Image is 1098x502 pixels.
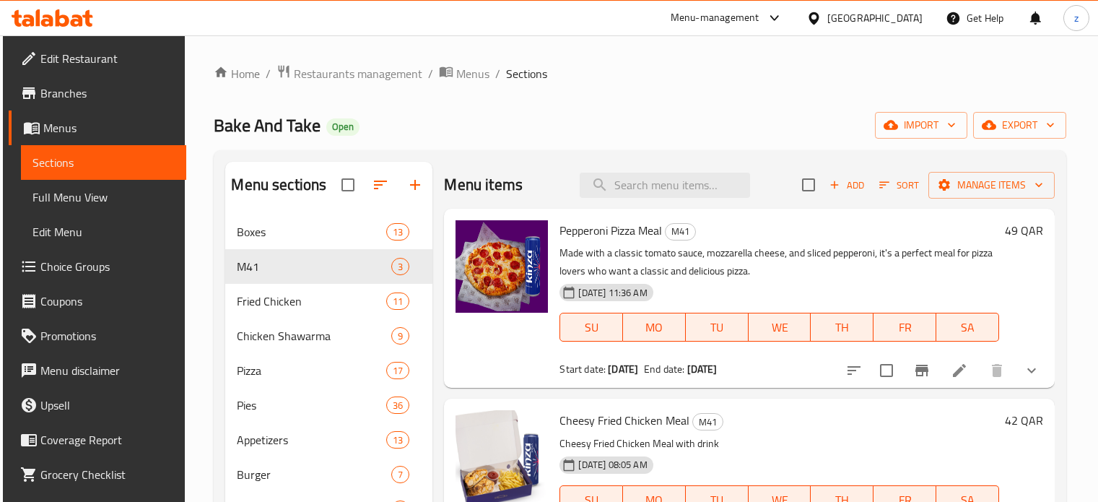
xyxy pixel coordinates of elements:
span: End date: [644,360,684,378]
a: Menus [9,111,186,145]
span: Select to update [871,355,902,386]
div: items [386,362,409,379]
div: M41 [692,413,723,430]
span: Menus [456,65,489,82]
div: items [386,397,409,414]
p: Made with a classic tomato sauce, mozzarella cheese, and sliced pepperoni, it's a perfect meal fo... [559,244,998,280]
span: Chicken Shawarma [237,327,391,345]
img: Pepperoni Pizza Meal [456,220,548,313]
button: TU [686,313,749,342]
h2: Menu sections [231,174,326,196]
a: Full Menu View [21,180,186,215]
span: Select all sections [333,170,363,200]
div: items [391,327,409,345]
a: Restaurants management [276,64,422,83]
span: Open [326,121,360,133]
h6: 49 QAR [1005,220,1043,241]
a: Promotions [9,319,186,353]
div: Pizza17 [225,353,432,388]
div: Appetizers13 [225,423,432,457]
span: Full Menu View [32,189,175,206]
span: 9 [392,329,409,343]
a: Branches [9,76,186,111]
div: Menu-management [671,9,759,27]
div: items [386,431,409,449]
button: sort-choices [837,353,871,388]
button: Add section [398,168,432,202]
div: [GEOGRAPHIC_DATA] [827,10,923,26]
div: Fried Chicken11 [225,284,432,319]
a: Menus [439,64,489,83]
button: TH [811,313,873,342]
button: FR [873,313,936,342]
button: SA [936,313,999,342]
a: Grocery Checklist [9,457,186,492]
nav: breadcrumb [214,64,1066,83]
span: 7 [392,468,409,482]
li: / [266,65,271,82]
span: Boxes [237,223,386,241]
span: 11 [387,295,409,308]
li: / [428,65,433,82]
span: Coverage Report [40,431,175,449]
span: Add [827,177,866,194]
a: Sections [21,145,186,180]
a: Coverage Report [9,423,186,457]
span: M41 [237,258,391,275]
button: SU [559,313,623,342]
span: Upsell [40,397,175,414]
span: Choice Groups [40,258,175,275]
span: import [886,116,956,134]
span: 3 [392,260,409,274]
button: Branch-specific-item [905,353,939,388]
span: Sections [506,65,547,82]
span: Pepperoni Pizza Meal [559,220,662,241]
span: SU [566,317,617,338]
span: [DATE] 11:36 AM [572,286,653,300]
div: M41 [665,223,696,241]
div: Fried Chicken [237,293,386,310]
a: Edit Menu [21,215,186,249]
b: [DATE] [687,360,718,378]
div: items [391,466,409,483]
span: Menu disclaimer [40,362,175,379]
span: Sort items [870,174,928,196]
li: / [495,65,500,82]
a: Menu disclaimer [9,353,186,388]
p: Cheesy Fried Chicken Meal with drink [559,435,998,453]
span: [DATE] 08:05 AM [572,458,653,472]
span: Sections [32,154,175,171]
div: Boxes13 [225,215,432,249]
button: delete [980,353,1014,388]
button: Sort [876,174,923,196]
button: WE [749,313,811,342]
span: Add item [824,174,870,196]
h2: Menu items [444,174,523,196]
span: 13 [387,433,409,447]
button: export [973,112,1066,139]
span: MO [629,317,680,338]
span: 36 [387,399,409,412]
span: 17 [387,364,409,378]
a: Home [214,65,260,82]
a: Coupons [9,284,186,319]
span: Sort [879,177,919,194]
span: Restaurants management [294,65,422,82]
svg: Show Choices [1023,362,1040,379]
span: Manage items [940,176,1043,194]
button: Manage items [928,172,1055,199]
span: 13 [387,225,409,239]
div: Pies36 [225,388,432,423]
span: SA [942,317,993,338]
span: Edit Menu [32,223,175,241]
span: Pies [237,397,386,414]
span: Appetizers [237,431,386,449]
a: Edit menu item [951,362,968,379]
div: items [386,223,409,241]
div: M413 [225,249,432,284]
span: Promotions [40,327,175,345]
